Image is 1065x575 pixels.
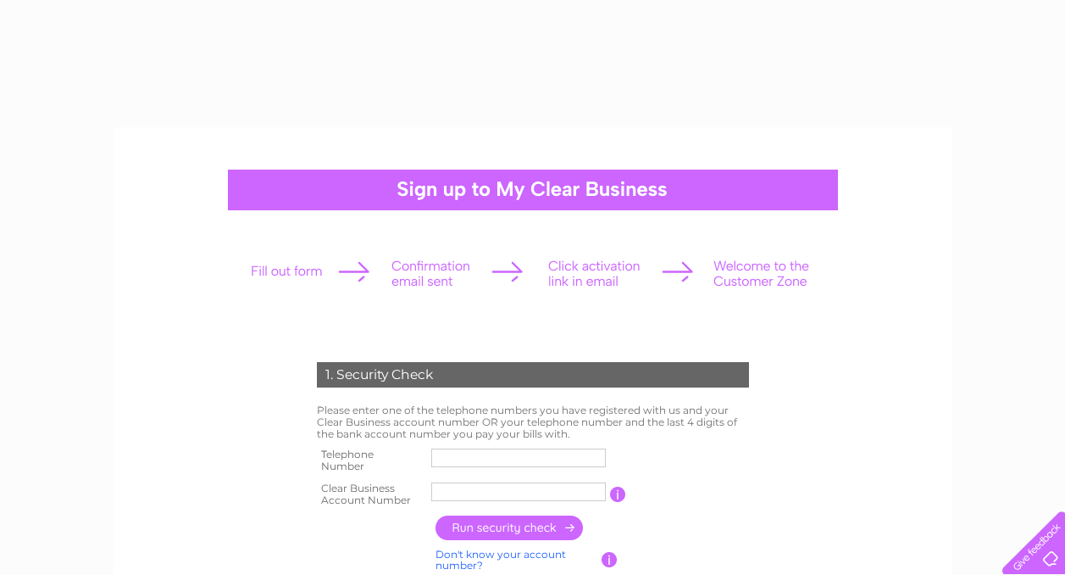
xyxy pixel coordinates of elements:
[602,552,618,567] input: Information
[435,548,566,572] a: Don't know your account number?
[317,362,749,388] div: 1. Security Check
[610,487,626,502] input: Information
[313,400,753,444] td: Please enter one of the telephone numbers you have registered with us and your Clear Business acc...
[313,477,428,511] th: Clear Business Account Number
[313,444,428,477] th: Telephone Number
